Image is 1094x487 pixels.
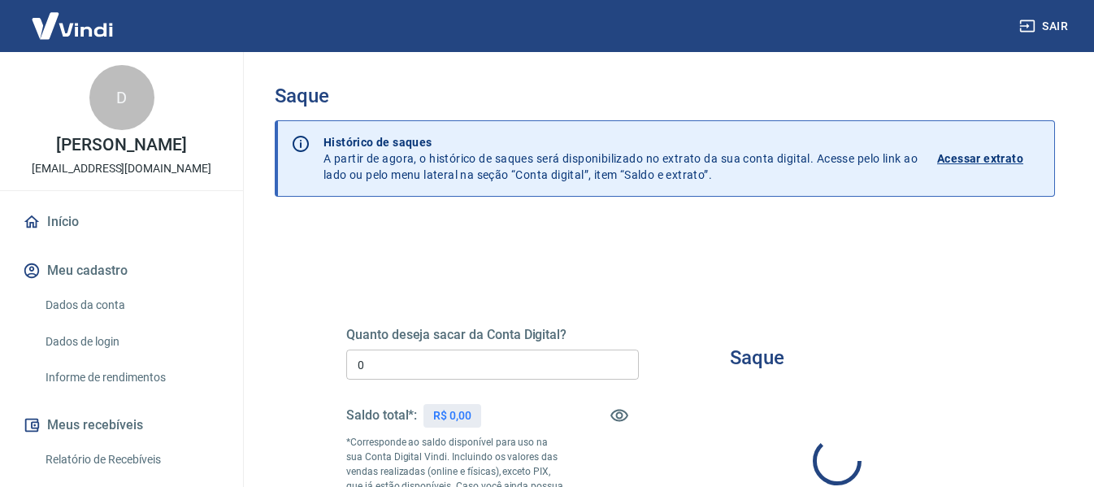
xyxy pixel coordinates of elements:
p: [EMAIL_ADDRESS][DOMAIN_NAME] [32,160,211,177]
p: [PERSON_NAME] [56,137,186,154]
a: Acessar extrato [937,134,1041,183]
button: Meus recebíveis [20,407,224,443]
h3: Saque [275,85,1055,107]
p: Acessar extrato [937,150,1023,167]
p: A partir de agora, o histórico de saques será disponibilizado no extrato da sua conta digital. Ac... [323,134,918,183]
a: Dados de login [39,325,224,359]
p: Histórico de saques [323,134,918,150]
div: D [89,65,154,130]
a: Dados da conta [39,289,224,322]
h3: Saque [730,346,784,369]
a: Início [20,204,224,240]
h5: Saldo total*: [346,407,417,424]
h5: Quanto deseja sacar da Conta Digital? [346,327,639,343]
img: Vindi [20,1,125,50]
a: Relatório de Recebíveis [39,443,224,476]
button: Meu cadastro [20,253,224,289]
p: R$ 0,00 [433,407,471,424]
button: Sair [1016,11,1074,41]
a: Informe de rendimentos [39,361,224,394]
